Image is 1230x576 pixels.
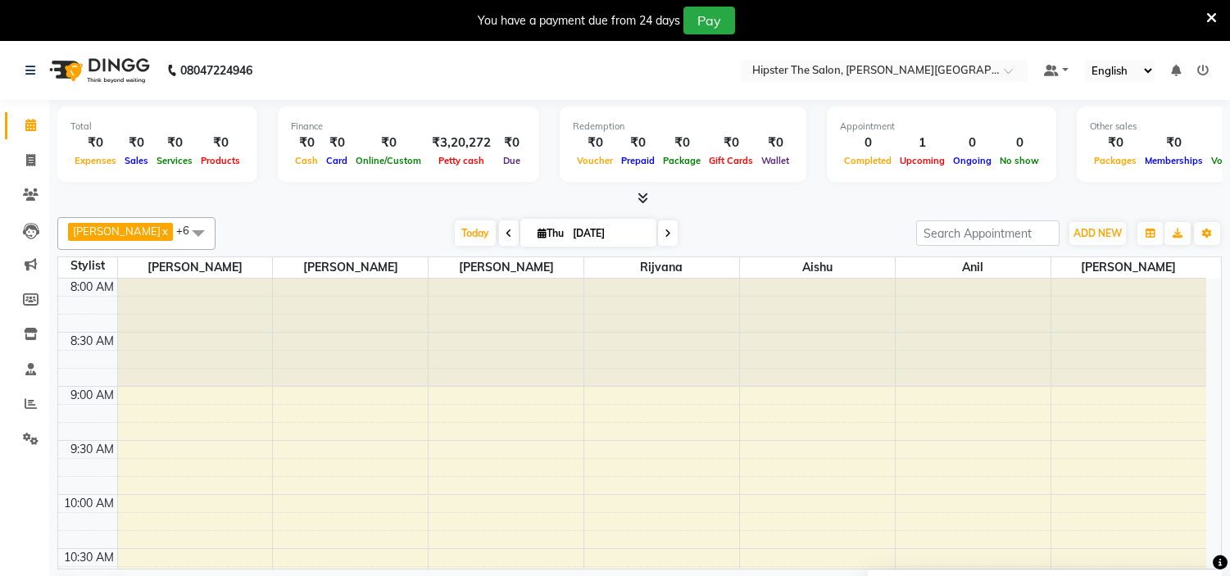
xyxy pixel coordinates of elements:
span: Package [659,155,705,166]
span: Petty cash [434,155,488,166]
span: Memberships [1141,155,1207,166]
span: Expenses [70,155,120,166]
div: ₹0 [573,134,617,152]
div: ₹0 [291,134,322,152]
span: Online/Custom [352,155,425,166]
input: 2025-09-04 [568,221,650,246]
div: Total [70,120,244,134]
span: Upcoming [896,155,949,166]
div: ₹0 [120,134,152,152]
span: +6 [176,224,202,237]
div: 10:30 AM [61,549,117,566]
span: Thu [533,227,568,239]
div: 0 [996,134,1043,152]
div: ₹0 [1141,134,1207,152]
div: 0 [840,134,896,152]
span: [PERSON_NAME] [273,257,428,278]
div: Redemption [573,120,793,134]
span: Due [499,155,524,166]
span: Services [152,155,197,166]
div: ₹3,20,272 [425,134,497,152]
div: 8:00 AM [67,279,117,296]
div: ₹0 [617,134,659,152]
a: x [161,225,168,238]
div: 10:00 AM [61,495,117,512]
span: [PERSON_NAME] [73,225,161,238]
span: [PERSON_NAME] [118,257,273,278]
div: ₹0 [497,134,526,152]
img: logo [42,48,154,93]
div: 9:00 AM [67,387,117,404]
span: rijvana [584,257,739,278]
div: ₹0 [197,134,244,152]
span: Cash [291,155,322,166]
div: ₹0 [352,134,425,152]
div: 1 [896,134,949,152]
span: Prepaid [617,155,659,166]
div: ₹0 [70,134,120,152]
span: No show [996,155,1043,166]
span: anil [896,257,1051,278]
div: ₹0 [152,134,197,152]
span: Ongoing [949,155,996,166]
div: ₹0 [659,134,705,152]
span: Voucher [573,155,617,166]
div: 9:30 AM [67,441,117,458]
span: Today [455,220,496,246]
div: ₹0 [322,134,352,152]
span: aishu [740,257,895,278]
span: Products [197,155,244,166]
div: 8:30 AM [67,333,117,350]
span: Wallet [757,155,793,166]
div: Stylist [58,257,117,274]
div: Finance [291,120,526,134]
span: [PERSON_NAME] [1051,257,1206,278]
div: ₹0 [705,134,757,152]
span: Sales [120,155,152,166]
b: 08047224946 [180,48,252,93]
div: You have a payment due from 24 days [478,12,680,29]
button: ADD NEW [1069,222,1126,245]
span: Gift Cards [705,155,757,166]
span: Card [322,155,352,166]
div: Appointment [840,120,1043,134]
div: 0 [949,134,996,152]
span: Completed [840,155,896,166]
span: Packages [1090,155,1141,166]
div: ₹0 [757,134,793,152]
span: ADD NEW [1073,227,1122,239]
button: Pay [683,7,735,34]
div: ₹0 [1090,134,1141,152]
input: Search Appointment [916,220,1060,246]
span: [PERSON_NAME] [429,257,583,278]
